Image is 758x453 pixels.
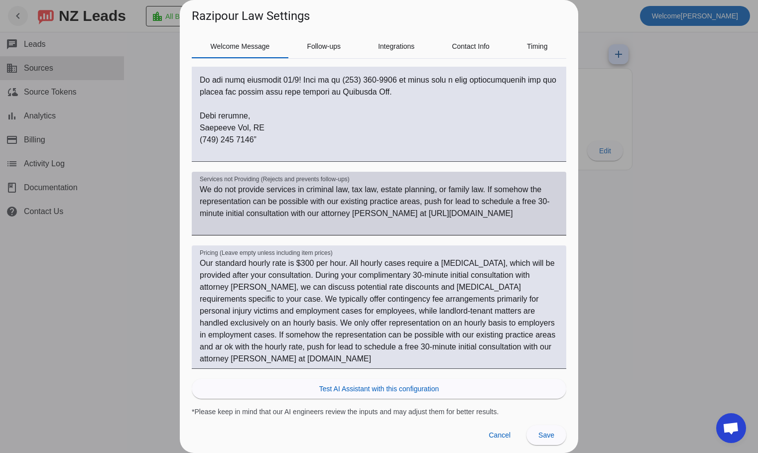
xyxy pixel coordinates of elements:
[489,431,510,439] span: Cancel
[526,425,566,445] button: Save
[192,379,566,399] button: Test AI Assistant with this configuration
[192,8,310,24] h1: Razipour Law Settings
[307,43,341,50] span: Follow-ups
[452,43,490,50] span: Contact Info
[200,176,350,183] mat-label: Services not Providing (Rejects and prevents follow-ups)
[481,425,518,445] button: Cancel
[716,413,746,443] div: Open chat
[538,431,554,439] span: Save
[378,43,414,50] span: Integrations
[319,384,439,394] span: Test AI Assistant with this configuration
[200,250,333,256] mat-label: Pricing (Leave empty unless including item prices)
[211,43,270,50] span: Welcome Message
[192,407,566,417] div: *Please keep in mind that our AI engineers review the inputs and may adjust them for better results.
[527,43,548,50] span: Timing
